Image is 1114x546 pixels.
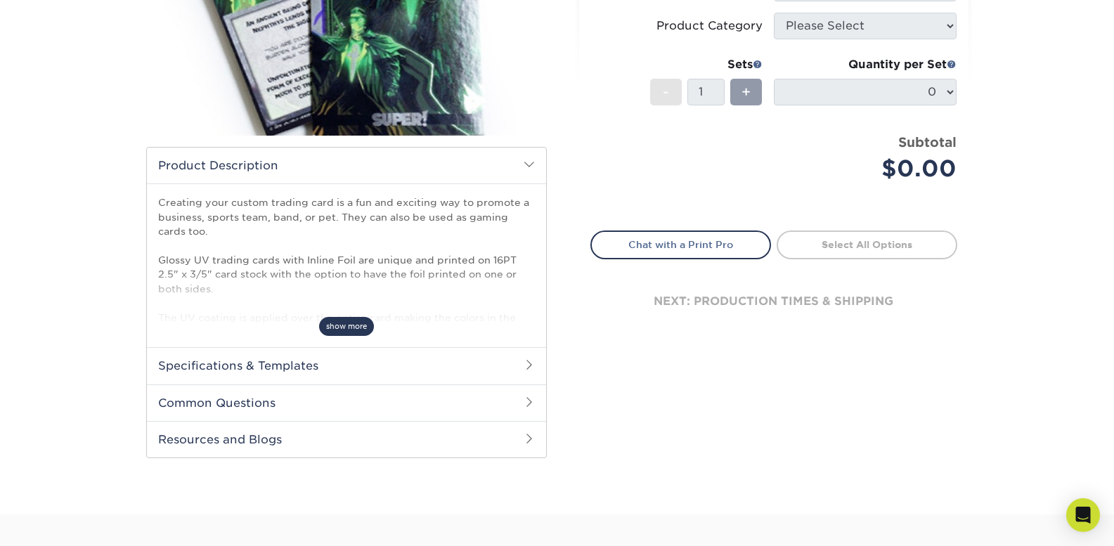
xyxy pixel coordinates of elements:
[663,82,669,103] span: -
[590,259,957,344] div: next: production times & shipping
[147,384,546,421] h2: Common Questions
[1066,498,1100,532] div: Open Intercom Messenger
[777,230,957,259] a: Select All Options
[774,56,957,73] div: Quantity per Set
[784,152,957,186] div: $0.00
[147,148,546,183] h2: Product Description
[590,230,771,259] a: Chat with a Print Pro
[319,317,374,336] span: show more
[158,195,535,353] p: Creating your custom trading card is a fun and exciting way to promote a business, sports team, b...
[650,56,763,73] div: Sets
[656,18,763,34] div: Product Category
[898,134,957,150] strong: Subtotal
[147,347,546,384] h2: Specifications & Templates
[741,82,751,103] span: +
[147,421,546,457] h2: Resources and Blogs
